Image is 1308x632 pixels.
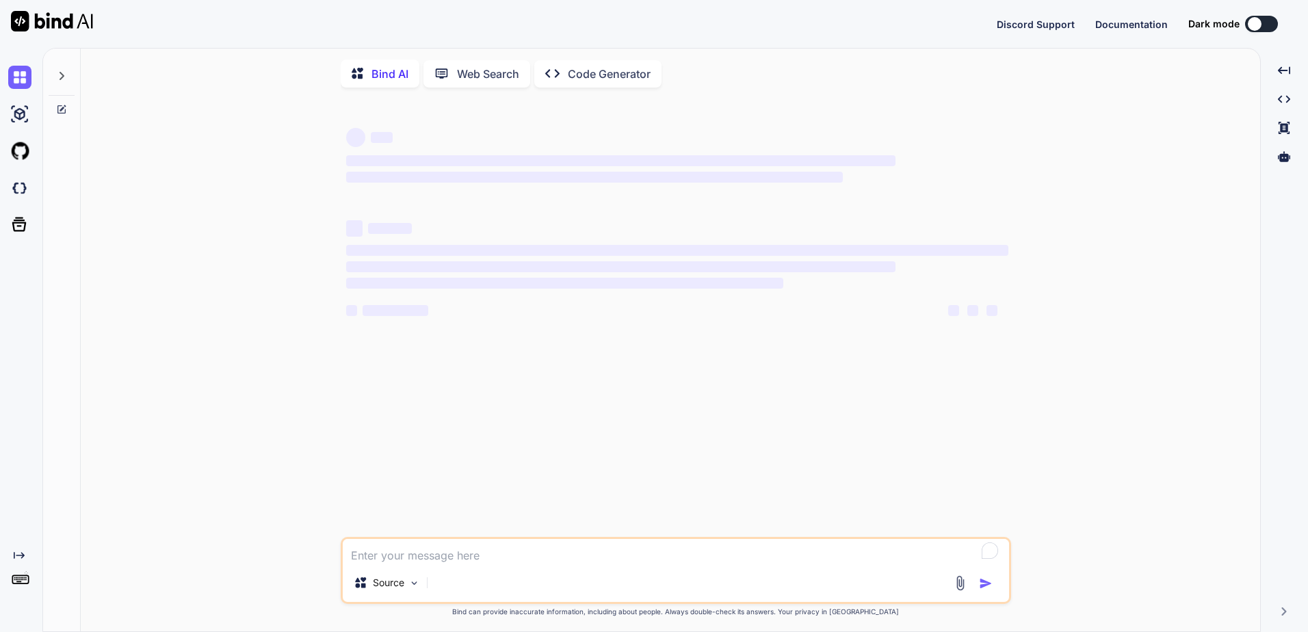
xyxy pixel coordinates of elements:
[346,220,363,237] span: ‌
[368,223,412,234] span: ‌
[979,577,993,590] img: icon
[371,66,408,82] p: Bind AI
[346,172,843,183] span: ‌
[952,575,968,591] img: attachment
[997,18,1075,30] span: Discord Support
[11,11,93,31] img: Bind AI
[948,305,959,316] span: ‌
[346,278,783,289] span: ‌
[343,539,1009,564] textarea: To enrich screen reader interactions, please activate Accessibility in Grammarly extension settings
[1188,17,1240,31] span: Dark mode
[1095,17,1168,31] button: Documentation
[341,607,1011,617] p: Bind can provide inaccurate information, including about people. Always double-check its answers....
[363,305,428,316] span: ‌
[568,66,651,82] p: Code Generator
[371,132,393,143] span: ‌
[1095,18,1168,30] span: Documentation
[373,576,404,590] p: Source
[8,103,31,126] img: ai-studio
[346,128,365,147] span: ‌
[8,66,31,89] img: chat
[457,66,519,82] p: Web Search
[408,577,420,589] img: Pick Models
[967,305,978,316] span: ‌
[346,245,1008,256] span: ‌
[986,305,997,316] span: ‌
[346,305,357,316] span: ‌
[8,176,31,200] img: darkCloudIdeIcon
[346,261,895,272] span: ‌
[346,155,895,166] span: ‌
[8,140,31,163] img: githubLight
[997,17,1075,31] button: Discord Support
